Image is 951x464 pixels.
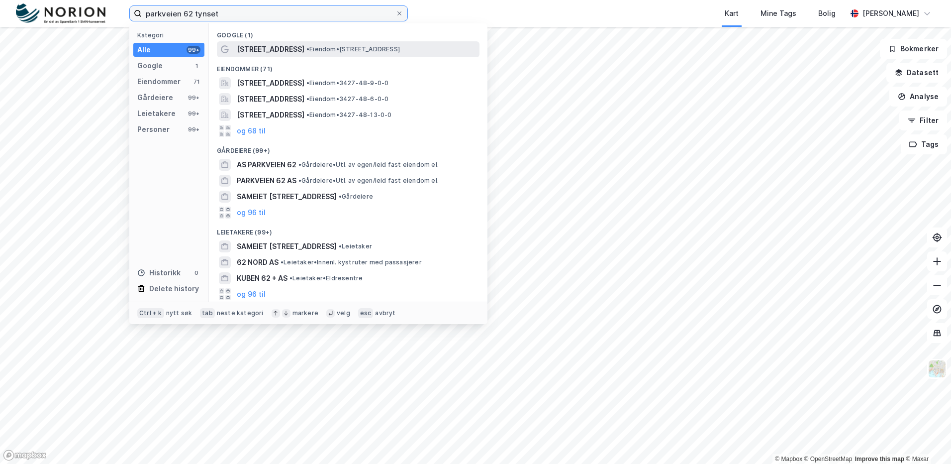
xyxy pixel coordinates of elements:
div: Personer [137,123,170,135]
div: Gårdeiere (99+) [209,139,487,157]
div: Gårdeiere [137,92,173,104]
div: velg [337,309,350,317]
div: Eiendommer [137,76,181,88]
div: Kontrollprogram for chat [901,416,951,464]
button: og 68 til [237,125,266,137]
span: Eiendom • 3427-48-9-0-0 [306,79,388,87]
span: • [306,111,309,118]
span: [STREET_ADDRESS] [237,93,304,105]
a: Mapbox homepage [3,450,47,461]
span: KUBEN 62 + AS [237,272,287,284]
span: Eiendom • [STREET_ADDRESS] [306,45,400,53]
img: Z [928,359,947,378]
button: Datasett [886,63,947,83]
span: • [306,79,309,87]
span: Eiendom • 3427-48-13-0-0 [306,111,392,119]
a: OpenStreetMap [804,456,853,463]
div: 1 [192,62,200,70]
span: Gårdeiere • Utl. av egen/leid fast eiendom el. [298,161,439,169]
div: Bolig [818,7,836,19]
span: [STREET_ADDRESS] [237,77,304,89]
span: SAMEIET [STREET_ADDRESS] [237,191,337,203]
div: Eiendommer (71) [209,57,487,75]
span: Leietaker [339,242,372,250]
div: avbryt [375,309,395,317]
span: • [306,95,309,103]
div: tab [200,308,215,318]
div: Leietakere (99+) [209,221,487,238]
div: Leietakere [137,108,176,119]
input: Søk på adresse, matrikkel, gårdeiere, leietakere eller personer [142,6,395,21]
span: • [281,258,284,266]
div: 71 [192,78,200,86]
a: Mapbox [775,456,802,463]
div: 99+ [187,125,200,133]
div: Kart [725,7,739,19]
span: [STREET_ADDRESS] [237,43,304,55]
span: SAMEIET [STREET_ADDRESS] [237,240,337,252]
button: og 96 til [237,207,266,219]
span: 62 NORD AS [237,256,279,268]
button: Filter [899,111,947,130]
div: 99+ [187,94,200,102]
img: norion-logo.80e7a08dc31c2e691866.png [16,3,105,24]
div: Ctrl + k [137,308,164,318]
div: nytt søk [166,309,192,317]
span: Leietaker • Innenl. kystruter med passasjerer [281,258,422,266]
div: [PERSON_NAME] [862,7,919,19]
span: • [298,161,301,168]
div: Historikk [137,267,181,279]
button: Tags [901,134,947,154]
button: Bokmerker [880,39,947,59]
div: markere [292,309,318,317]
div: Google (1) [209,23,487,41]
span: Gårdeiere [339,193,373,201]
span: Eiendom • 3427-48-6-0-0 [306,95,388,103]
span: Leietaker • Eldresentre [289,274,363,282]
div: Kategori [137,31,204,39]
span: PARKVEIEN 62 AS [237,175,296,187]
div: Delete history [149,283,199,295]
span: • [289,274,292,282]
span: • [339,193,342,200]
div: 0 [192,269,200,277]
span: • [298,177,301,184]
span: Gårdeiere • Utl. av egen/leid fast eiendom el. [298,177,439,185]
span: [STREET_ADDRESS] [237,109,304,121]
button: og 96 til [237,288,266,300]
div: 99+ [187,110,200,117]
button: Analyse [889,87,947,107]
span: • [306,45,309,53]
iframe: Chat Widget [901,416,951,464]
div: esc [358,308,374,318]
div: Google [137,60,163,72]
div: neste kategori [217,309,264,317]
div: Mine Tags [761,7,796,19]
span: • [339,242,342,250]
div: 99+ [187,46,200,54]
a: Improve this map [855,456,904,463]
span: AS PARKVEIEN 62 [237,159,296,171]
div: Alle [137,44,151,56]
